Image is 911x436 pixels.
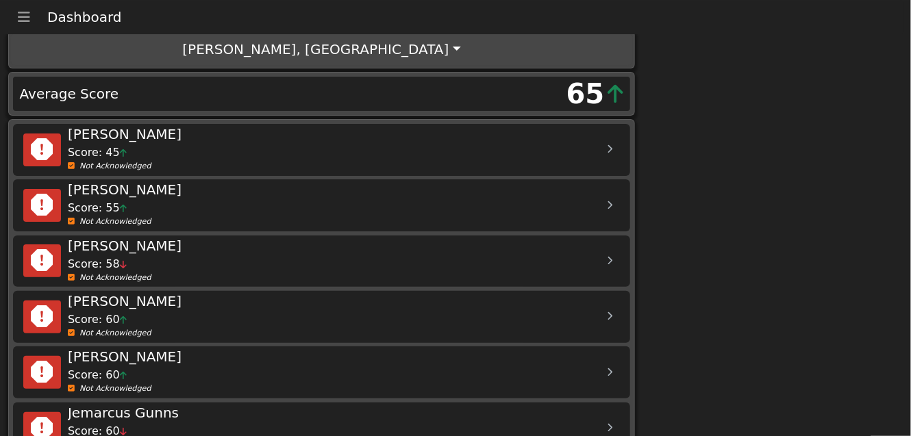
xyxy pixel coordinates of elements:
div: 65 [566,73,605,114]
div: [PERSON_NAME] [68,124,596,144]
div: Score: 55 [68,200,596,216]
div: Not Acknowledged [68,216,596,228]
button: [PERSON_NAME], [GEOGRAPHIC_DATA] [10,33,632,66]
div: Score: 45 [68,144,596,161]
div: Not Acknowledged [68,383,596,395]
div: Not Acknowledged [68,328,596,339]
div: [PERSON_NAME] [68,235,596,256]
div: Score: 58 [68,256,596,272]
div: Not Acknowledged [68,161,596,172]
div: Score: 60 [68,367,596,383]
div: Average Score [14,78,323,110]
button: Toggle navigation [10,8,38,27]
div: [PERSON_NAME] [68,346,596,367]
div: Score: 60 [68,311,596,328]
div: Jemarcus Gunns [68,402,596,423]
span: Dashboard [47,10,122,24]
div: [PERSON_NAME] [68,291,596,311]
div: Not Acknowledged [68,272,596,284]
div: [PERSON_NAME] [68,179,596,200]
